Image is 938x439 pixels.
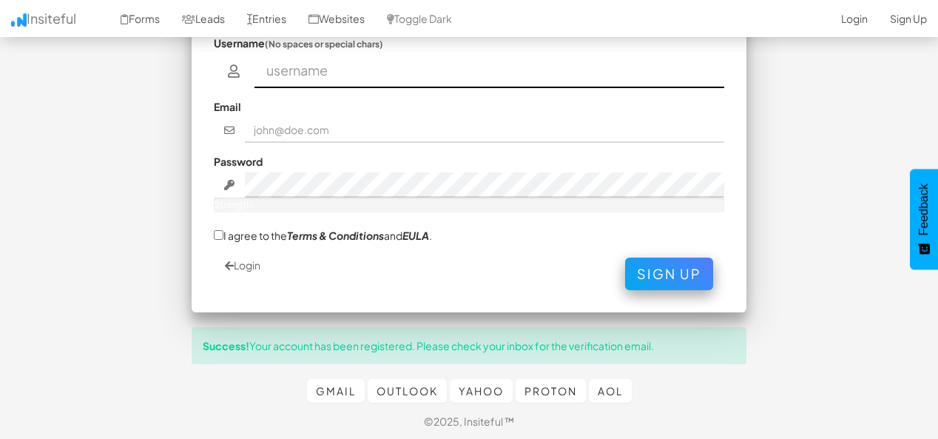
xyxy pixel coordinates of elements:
[450,379,513,403] a: Yahoo
[225,258,260,272] a: Login
[910,169,938,269] button: Feedback - Show survey
[402,229,429,242] a: EULA
[214,227,432,243] label: I agree to the and .
[254,54,725,88] input: username
[368,379,447,403] a: Outlook
[516,379,586,403] a: Proton
[11,13,27,27] img: icon.png
[214,230,223,240] input: I agree to theTerms & ConditionsandEULA.
[214,99,241,114] label: Email
[307,379,365,403] a: Gmail
[287,229,384,242] a: Terms & Conditions
[589,379,632,403] a: AOL
[265,38,383,50] small: (No spaces or special chars)
[203,339,249,352] strong: Success!
[245,118,725,143] input: john@doe.com
[625,258,713,290] button: Sign Up
[214,154,263,169] label: Password
[192,327,746,364] div: Your account has been registered. Please check your inbox for the verification email.
[917,184,931,235] span: Feedback
[214,36,383,50] label: Username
